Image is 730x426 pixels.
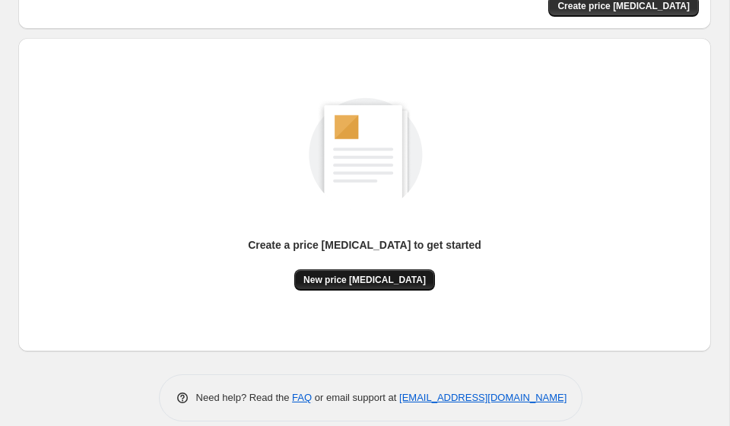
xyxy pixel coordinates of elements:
button: New price [MEDICAL_DATA] [294,269,435,291]
p: Create a price [MEDICAL_DATA] to get started [248,237,481,253]
span: New price [MEDICAL_DATA] [303,274,426,286]
span: Need help? Read the [196,392,293,403]
a: FAQ [292,392,312,403]
a: [EMAIL_ADDRESS][DOMAIN_NAME] [399,392,567,403]
span: or email support at [312,392,399,403]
